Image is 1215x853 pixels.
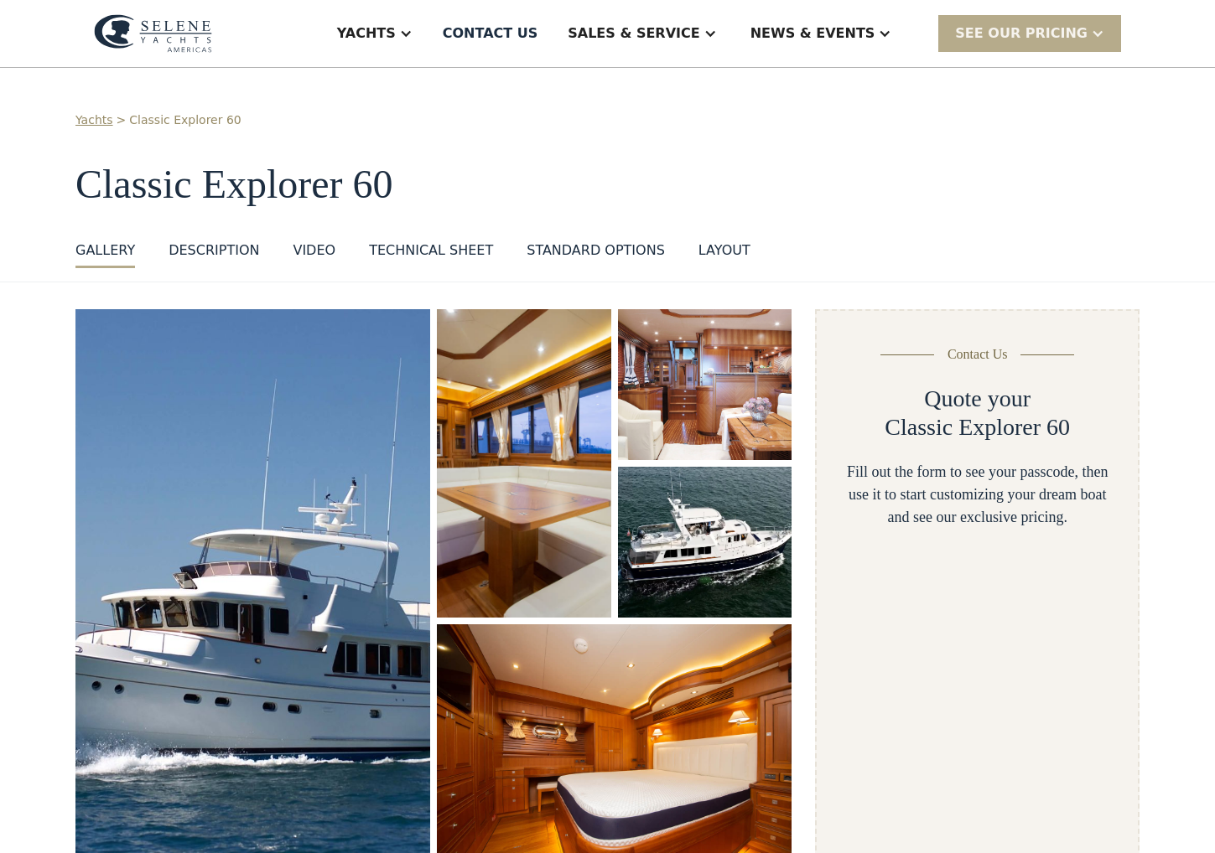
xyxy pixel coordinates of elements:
a: open lightbox [618,309,792,460]
a: Yachts [75,111,113,129]
div: SEE Our Pricing [938,15,1121,51]
div: Sales & Service [568,23,699,44]
div: standard options [527,240,665,261]
div: GALLERY [75,240,135,261]
div: Contact Us [948,344,1008,364]
a: DESCRIPTION [169,240,259,268]
div: Technical sheet [369,240,493,261]
a: standard options [527,240,665,268]
a: open lightbox [437,309,611,618]
div: Fill out the form to see your passcode, then use it to start customizing your dream boat and see ... [844,461,1111,529]
div: DESCRIPTION [169,240,259,261]
div: Contact US [443,23,538,44]
div: layout [698,240,750,261]
h1: Classic Explorer 60 [75,163,1140,207]
a: VIDEO [293,240,335,268]
a: layout [698,240,750,268]
div: > [117,111,127,129]
h2: Quote your [924,385,1031,413]
h2: Classic Explorer 60 [885,413,1070,442]
div: News & EVENTS [750,23,875,44]
a: Technical sheet [369,240,493,268]
img: logo [94,14,212,53]
div: VIDEO [293,240,335,261]
a: Classic Explorer 60 [129,111,241,129]
div: SEE Our Pricing [955,23,1088,44]
a: GALLERY [75,240,135,268]
a: open lightbox [618,467,792,618]
div: Yachts [337,23,396,44]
